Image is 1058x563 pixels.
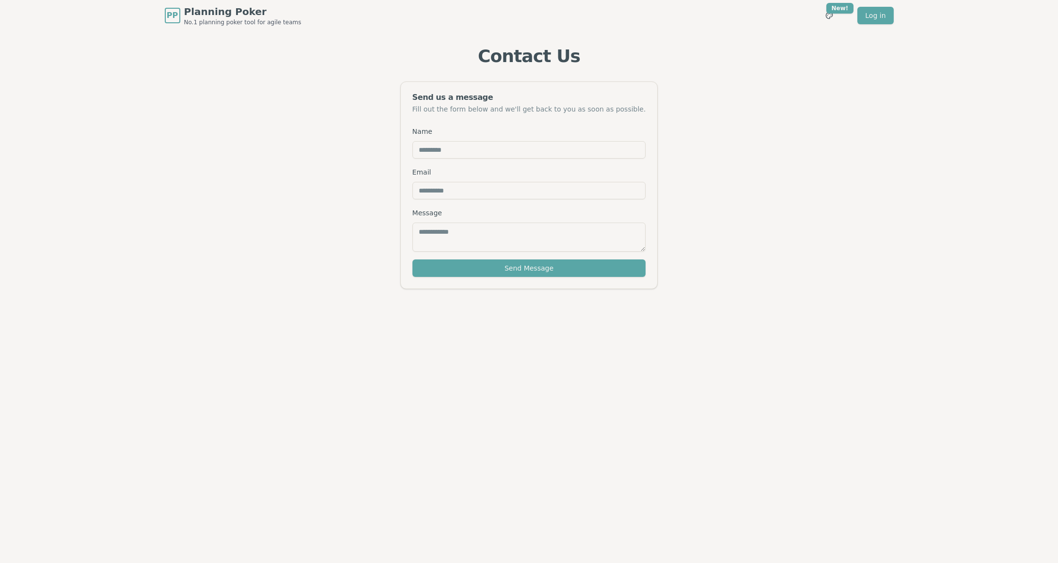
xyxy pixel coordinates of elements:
span: No.1 planning poker tool for agile teams [184,18,301,26]
span: PP [167,10,178,21]
label: Name [412,128,432,135]
div: Send us a message [412,94,646,101]
h1: Contact Us [165,47,894,66]
a: Log in [857,7,893,24]
div: Fill out the form below and we'll get back to you as soon as possible. [412,104,646,114]
label: Email [412,168,431,176]
div: New! [826,3,854,14]
label: Message [412,209,442,217]
a: PPPlanning PokerNo.1 planning poker tool for agile teams [165,5,301,26]
span: Planning Poker [184,5,301,18]
button: Send Message [412,259,646,277]
button: New! [821,7,838,24]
